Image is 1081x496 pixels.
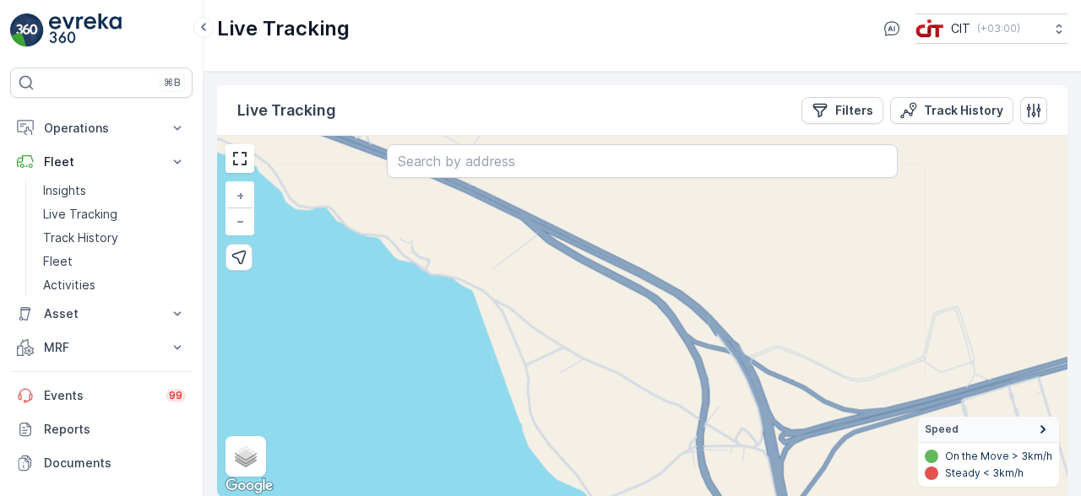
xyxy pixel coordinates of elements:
a: Insights [36,179,193,202]
p: Live Tracking [43,206,117,223]
a: Reports [10,412,193,446]
a: Zoom In [227,183,253,208]
button: MRF [10,331,193,364]
p: MRF [44,339,159,356]
p: Asset [44,305,159,322]
button: Operations [10,111,193,145]
span: − [236,213,245,228]
p: Fleet [44,154,159,170]
img: cit-logo_pOk6rL0.png [915,19,944,38]
button: CIT(+03:00) [915,13,1067,44]
p: Live Tracking [217,15,350,42]
p: Fleet [43,253,73,270]
p: Insights [43,182,86,199]
a: Events99 [10,379,193,412]
p: Live Tracking [237,99,336,122]
a: Zoom Out [227,208,253,234]
span: Speed [925,423,959,436]
button: Filters [801,97,883,124]
p: ⌘B [164,76,181,89]
p: Filters [835,102,873,119]
p: CIT [951,20,970,37]
a: Layers [227,438,264,475]
p: Track History [43,229,118,246]
span: + [236,188,244,202]
p: Track History [924,102,1003,119]
img: logo [10,13,44,47]
a: View Fullscreen [227,146,253,171]
img: logo_light-DOdMpM7g.png [49,13,122,47]
input: Search by address [387,144,897,178]
a: Fleet [36,250,193,273]
a: Track History [36,226,193,250]
button: Fleet [10,145,193,179]
button: Asset [10,297,193,331]
button: Track History [890,97,1013,124]
p: ( +03:00 ) [977,22,1020,35]
p: 99 [169,389,182,402]
p: Events [44,387,155,404]
a: Live Tracking [36,202,193,226]
a: Activities [36,273,193,297]
p: Documents [44,455,186,472]
a: Documents [10,446,193,480]
p: Reports [44,421,186,438]
p: Activities [43,277,95,294]
summary: Speed [918,417,1059,443]
p: Operations [44,120,159,137]
p: Steady < 3km/h [945,466,1024,480]
p: On the Move > 3km/h [945,450,1052,463]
